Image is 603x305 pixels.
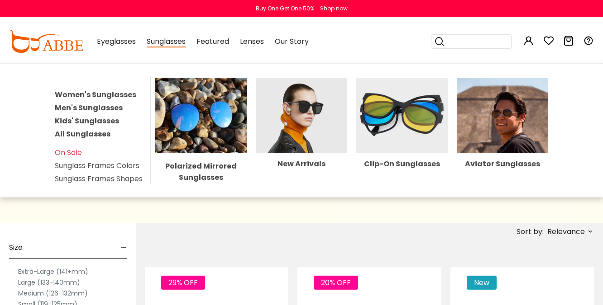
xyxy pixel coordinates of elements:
a: Shop now [316,5,348,12]
span: 20% OFF [314,276,358,290]
div: Clip-On Sunglasses [356,160,448,168]
img: abbeglasses.com [9,30,83,53]
span: New [467,276,497,290]
a: Women's Sunglasses [55,89,136,100]
div: Buy One Get One 50% [256,5,314,13]
a: Aviator Sunglasses [457,110,548,168]
a: Clip-On Sunglasses [356,110,448,168]
img: Polarized Mirrored [155,78,247,153]
img: Clip-On Sunglasses [356,78,448,153]
img: Aviator Sunglasses [457,78,548,153]
div: New Arrivals [256,160,347,168]
span: 29% OFF [161,276,205,290]
a: On Sale [55,147,82,158]
a: Sunglass Frames Colors [55,160,139,171]
span: Eyeglasses [97,36,136,47]
div: Aviator Sunglasses [457,160,548,168]
a: All Sunglasses [55,129,110,139]
a: Sunglass Frames Shapes [55,174,143,184]
div: Shop now [320,5,348,13]
a: Men's Sunglasses [55,103,123,113]
span: Relevance [547,224,585,240]
a: Kids' Sunglasses [55,116,119,126]
span: Lenses [240,36,264,47]
span: Featured [196,36,229,47]
label: Medium (126-132mm) [18,288,88,299]
div: Polarized Mirrored Sunglasses [155,160,247,183]
span: Size [9,237,23,258]
span: - [121,237,127,258]
a: New Arrivals [256,110,347,168]
label: Large (133-140mm) [18,277,80,288]
label: Extra-Large (141+mm) [18,266,88,277]
a: Polarized Mirrored Sunglasses [155,110,247,183]
span: Sort by: [517,226,544,237]
img: New Arrivals [256,78,347,153]
span: Our Story [275,36,309,47]
span: Sunglasses [147,36,186,47]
